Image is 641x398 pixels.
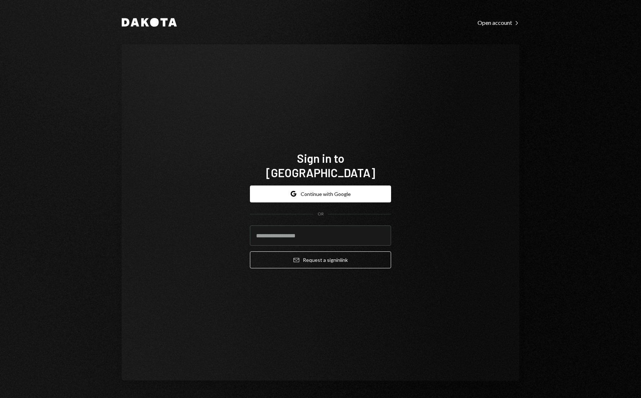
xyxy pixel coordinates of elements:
[250,185,391,202] button: Continue with Google
[250,151,391,180] h1: Sign in to [GEOGRAPHIC_DATA]
[478,18,519,26] a: Open account
[478,19,519,26] div: Open account
[250,251,391,268] button: Request a signinlink
[318,211,324,217] div: OR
